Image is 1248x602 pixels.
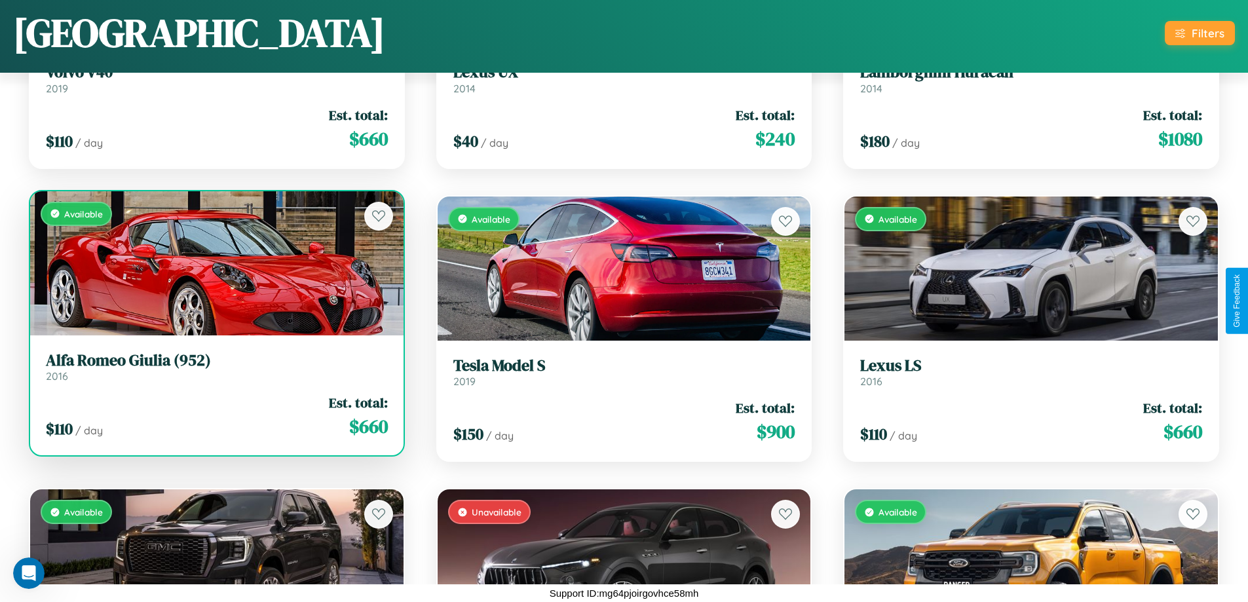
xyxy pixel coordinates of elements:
span: 2019 [46,82,68,95]
span: / day [75,424,103,437]
a: Alfa Romeo Giulia (952)2016 [46,351,388,383]
span: $ 110 [46,130,73,152]
span: $ 150 [453,423,483,445]
span: 2014 [453,82,476,95]
button: Filters [1165,21,1235,45]
span: / day [890,429,917,442]
span: $ 110 [860,423,887,445]
span: $ 180 [860,130,890,152]
span: Available [64,506,103,517]
span: Est. total: [736,398,795,417]
h3: Lexus LS [860,356,1202,375]
span: Est. total: [329,393,388,412]
span: $ 1080 [1158,126,1202,152]
span: 2014 [860,82,882,95]
span: Available [879,214,917,225]
span: / day [486,429,514,442]
span: $ 110 [46,418,73,440]
h3: Volvo V40 [46,63,388,82]
span: 2016 [46,369,68,383]
span: $ 660 [1163,419,1202,445]
span: $ 240 [755,126,795,152]
h3: Lamborghini Huracan [860,63,1202,82]
h1: [GEOGRAPHIC_DATA] [13,6,385,60]
span: / day [892,136,920,149]
div: Give Feedback [1232,274,1241,328]
span: $ 40 [453,130,478,152]
span: Est. total: [736,105,795,124]
span: Available [879,506,917,517]
p: Support ID: mg64pjoirgovhce58mh [550,584,699,602]
a: Tesla Model S2019 [453,356,795,388]
h3: Alfa Romeo Giulia (952) [46,351,388,370]
h3: Tesla Model S [453,356,795,375]
span: $ 660 [349,413,388,440]
h3: Lexus UX [453,63,795,82]
div: Filters [1192,26,1224,40]
span: $ 900 [757,419,795,445]
span: $ 660 [349,126,388,152]
span: Unavailable [472,506,521,517]
a: Lexus UX2014 [453,63,795,95]
a: Volvo V402019 [46,63,388,95]
a: Lamborghini Huracan2014 [860,63,1202,95]
span: Available [472,214,510,225]
span: / day [75,136,103,149]
span: 2019 [453,375,476,388]
span: Est. total: [329,105,388,124]
iframe: Intercom live chat [13,557,45,589]
a: Lexus LS2016 [860,356,1202,388]
span: Est. total: [1143,105,1202,124]
span: Available [64,208,103,219]
span: / day [481,136,508,149]
span: Est. total: [1143,398,1202,417]
span: 2016 [860,375,882,388]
